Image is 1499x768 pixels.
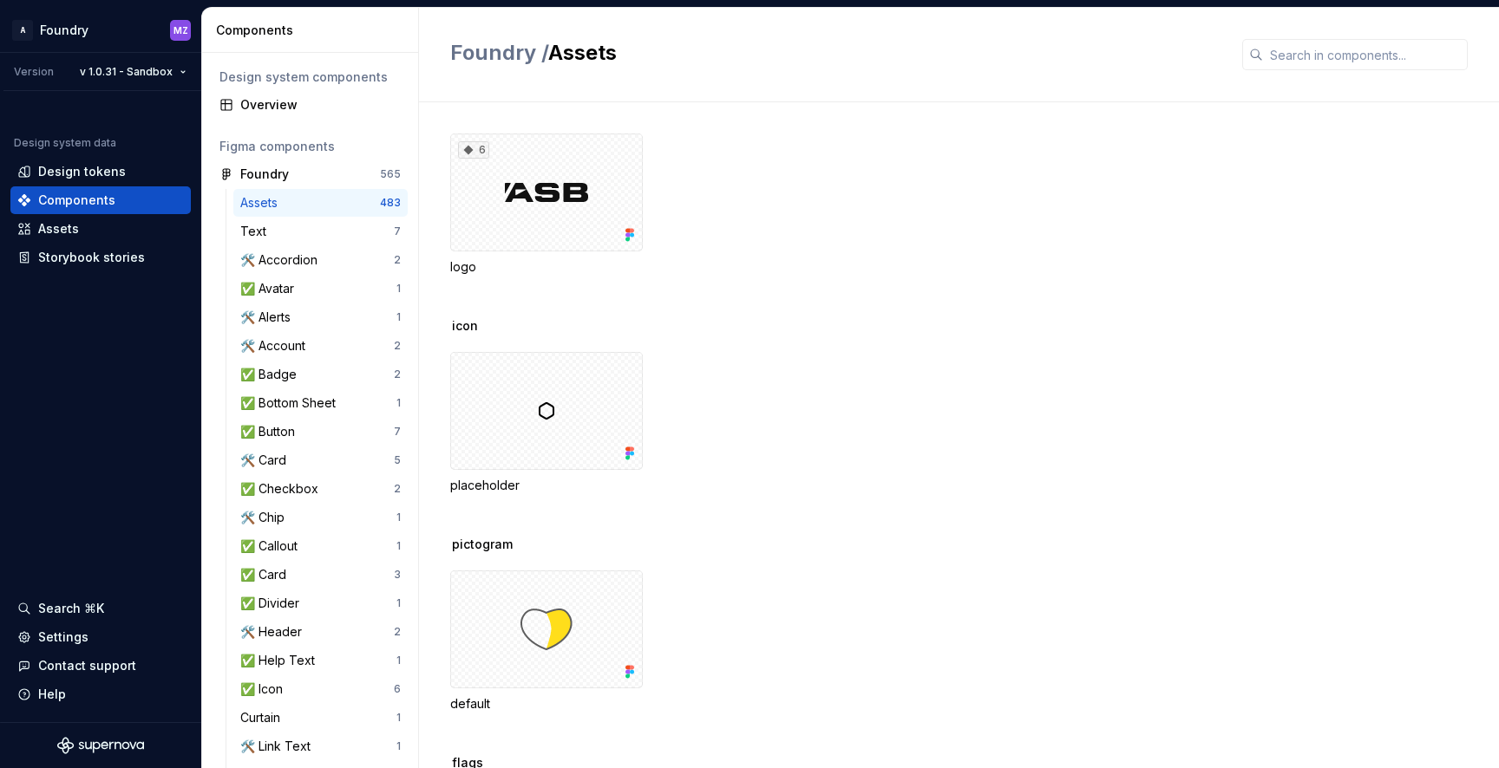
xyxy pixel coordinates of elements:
div: Version [14,65,54,79]
div: ✅ Button [240,423,302,440]
div: 483 [380,196,401,210]
div: Overview [240,96,401,114]
div: A [12,20,33,41]
div: ✅ Divider [240,595,306,612]
span: Foundry / [450,40,548,65]
div: 2 [394,625,401,639]
div: Text [240,223,273,240]
button: v 1.0.31 - Sandbox [72,60,194,84]
span: v 1.0.31 - Sandbox [80,65,173,79]
a: 🛠️ Alerts1 [233,303,408,331]
a: 🛠️ Link Text1 [233,732,408,760]
div: 🛠️ Alerts [240,309,298,326]
div: 1 [396,511,401,524]
div: 🛠️ Account [240,337,312,355]
div: ✅ Help Text [240,652,322,669]
a: 🛠️ Chip1 [233,504,408,531]
span: icon [452,317,478,335]
a: 🛠️ Account2 [233,332,408,360]
a: ✅ Avatar1 [233,275,408,303]
div: 1 [396,596,401,610]
div: Foundry [40,22,88,39]
div: logo [450,258,643,276]
h2: Assets [450,39,1221,67]
div: Design system data [14,136,116,150]
div: 6logo [450,133,643,276]
a: ✅ Callout1 [233,532,408,560]
div: Figma components [219,138,401,155]
a: Overview [213,91,408,119]
button: Search ⌘K [10,595,191,622]
div: 6 [458,141,489,159]
a: ✅ Divider1 [233,589,408,617]
div: 1 [396,739,401,753]
button: Help [10,680,191,708]
div: Help [38,686,66,703]
div: 2 [394,368,401,381]
a: 🛠️ Card5 [233,446,408,474]
div: 2 [394,482,401,496]
a: Foundry565 [213,160,408,188]
div: ✅ Callout [240,537,304,555]
a: ✅ Checkbox2 [233,475,408,503]
div: 🛠️ Link Text [240,738,317,755]
div: 1 [396,310,401,324]
input: Search in components... [1263,39,1468,70]
a: Curtain1 [233,704,408,732]
a: ✅ Icon6 [233,675,408,703]
div: 3 [394,568,401,582]
div: 7 [394,425,401,439]
div: 1 [396,711,401,725]
a: ✅ Card3 [233,561,408,589]
a: ✅ Bottom Sheet1 [233,389,408,417]
div: Curtain [240,709,287,726]
a: Assets [10,215,191,243]
a: Assets483 [233,189,408,217]
a: Storybook stories [10,244,191,271]
div: Contact support [38,657,136,674]
div: Components [216,22,411,39]
a: ✅ Badge2 [233,361,408,388]
div: default [450,570,643,713]
div: Components [38,192,115,209]
div: 🛠️ Accordion [240,251,324,269]
div: ✅ Icon [240,680,290,698]
div: ✅ Badge [240,366,304,383]
div: Search ⌘K [38,600,104,617]
a: ✅ Help Text1 [233,647,408,674]
div: ✅ Bottom Sheet [240,394,343,412]
div: Foundry [240,166,289,183]
a: Settings [10,623,191,651]
div: ✅ Avatar [240,280,301,297]
div: ✅ Checkbox [240,480,325,498]
div: 2 [394,253,401,267]
button: Contact support [10,652,191,680]
div: 1 [396,539,401,553]
div: default [450,695,643,713]
div: Design tokens [38,163,126,180]
div: placeholder [450,352,643,494]
div: 565 [380,167,401,181]
div: 🛠️ Card [240,452,293,469]
div: MZ [173,23,188,37]
div: 5 [394,453,401,467]
a: 🛠️ Accordion2 [233,246,408,274]
a: Components [10,186,191,214]
div: 2 [394,339,401,353]
a: 🛠️ Header2 [233,618,408,646]
div: Assets [240,194,285,212]
div: Assets [38,220,79,238]
div: 🛠️ Header [240,623,309,641]
div: ✅ Card [240,566,293,583]
svg: Supernova Logo [57,737,144,754]
button: AFoundryMZ [3,11,198,49]
div: placeholder [450,477,643,494]
div: 6 [394,682,401,696]
div: Settings [38,628,88,646]
div: 1 [396,396,401,410]
div: 7 [394,225,401,238]
a: ✅ Button7 [233,418,408,446]
a: Text7 [233,218,408,245]
div: 🛠️ Chip [240,509,291,526]
div: 1 [396,282,401,296]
